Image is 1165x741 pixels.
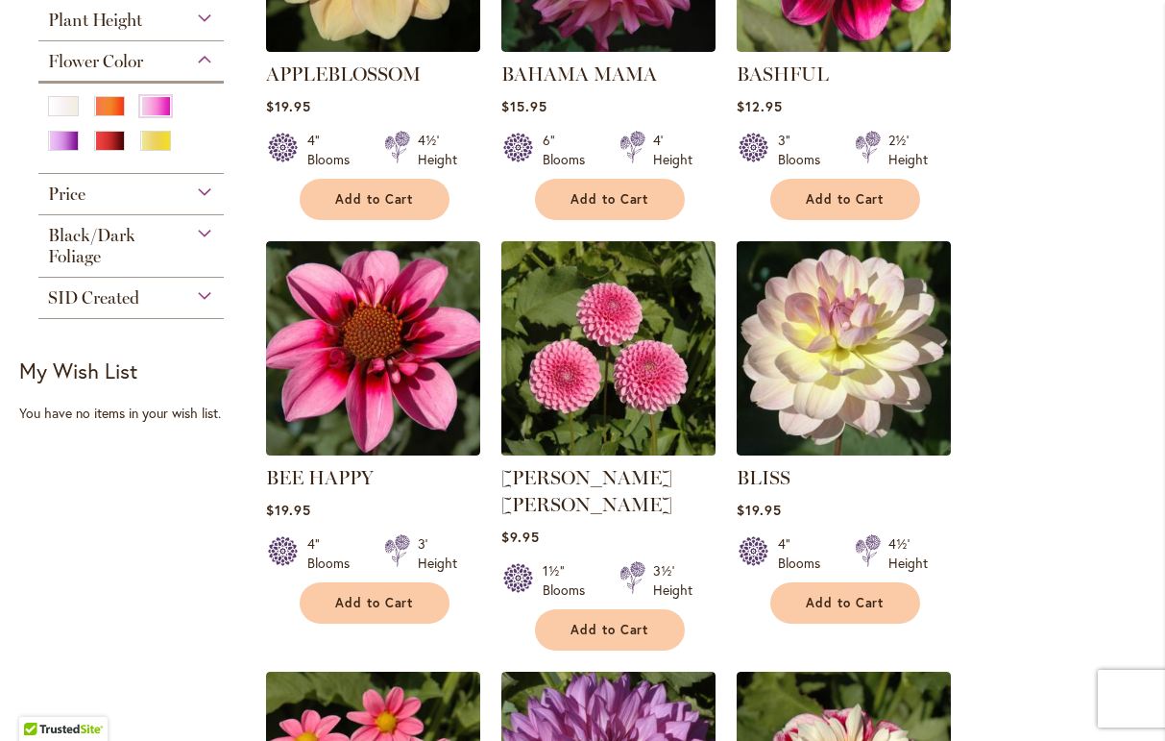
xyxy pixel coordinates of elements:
[501,97,547,115] span: $15.95
[497,235,721,460] img: BETTY ANNE
[266,62,421,86] a: APPLEBLOSSOM
[737,241,951,456] img: BLISS
[418,131,457,169] div: 4½' Height
[501,441,716,459] a: BETTY ANNE
[266,501,311,519] span: $19.95
[778,534,832,573] div: 4" Blooms
[770,179,920,220] button: Add to Cart
[737,37,951,56] a: BASHFUL
[300,582,449,624] button: Add to Cart
[501,62,657,86] a: BAHAMA MAMA
[737,501,782,519] span: $19.95
[737,97,783,115] span: $12.95
[307,534,361,573] div: 4" Blooms
[48,51,143,72] span: Flower Color
[653,561,692,600] div: 3½' Height
[266,466,374,489] a: BEE HAPPY
[48,184,85,205] span: Price
[778,131,832,169] div: 3" Blooms
[19,404,254,423] div: You have no items in your wish list.
[266,37,480,56] a: APPLEBLOSSOM
[501,466,672,516] a: [PERSON_NAME] [PERSON_NAME]
[266,97,311,115] span: $19.95
[48,10,142,31] span: Plant Height
[300,179,449,220] button: Add to Cart
[418,534,457,573] div: 3' Height
[266,441,480,459] a: BEE HAPPY
[806,595,885,611] span: Add to Cart
[570,191,649,208] span: Add to Cart
[335,595,414,611] span: Add to Cart
[653,131,692,169] div: 4' Height
[888,534,928,573] div: 4½' Height
[266,241,480,456] img: BEE HAPPY
[307,131,361,169] div: 4" Blooms
[737,62,829,86] a: BASHFUL
[543,131,596,169] div: 6" Blooms
[535,179,685,220] button: Add to Cart
[806,191,885,208] span: Add to Cart
[48,287,139,309] span: SID Created
[501,37,716,56] a: Bahama Mama
[535,609,685,651] button: Add to Cart
[737,441,951,459] a: BLISS
[19,357,137,384] strong: My Wish List
[737,466,790,489] a: BLISS
[543,561,596,600] div: 1½" Blooms
[14,673,68,727] iframe: Launch Accessibility Center
[335,191,414,208] span: Add to Cart
[48,225,135,267] span: Black/Dark Foliage
[770,582,920,624] button: Add to Cart
[888,131,928,169] div: 2½' Height
[570,622,649,638] span: Add to Cart
[501,528,540,546] span: $9.95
